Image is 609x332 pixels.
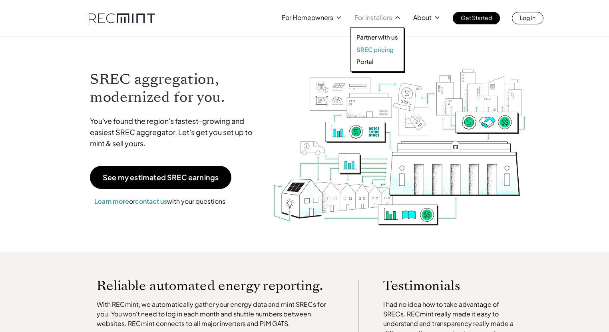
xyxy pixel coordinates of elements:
[520,12,535,23] p: Log In
[356,46,394,54] p: SREC pricing
[512,12,543,24] a: Log In
[94,197,129,205] a: Learn more
[413,12,432,23] p: About
[90,166,231,189] a: See my estimated SREC earnings
[453,12,500,24] a: Get Started
[135,197,167,205] a: contact us
[90,115,260,149] p: You've found the region's fastest-growing and easiest SREC aggregator. Let's get you set up to mi...
[461,12,492,23] p: Get Started
[97,300,335,328] p: With RECmint, we automatically gather your energy data and mint SRECs for you. You won't need to ...
[90,70,260,106] h1: SREC aggregation, modernized for you.
[90,196,230,207] p: or with your questions
[103,174,219,181] p: See my estimated SREC earnings
[97,280,335,292] p: Reliable automated energy reporting.
[356,58,374,66] p: Portal
[282,12,333,23] p: For Homeowners
[356,46,398,54] a: SREC pricing
[354,12,392,23] p: For Installers
[383,280,502,292] p: Testimonials
[356,58,398,66] a: Portal
[272,48,527,228] img: RECmint value cycle
[356,33,398,41] a: Partner with us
